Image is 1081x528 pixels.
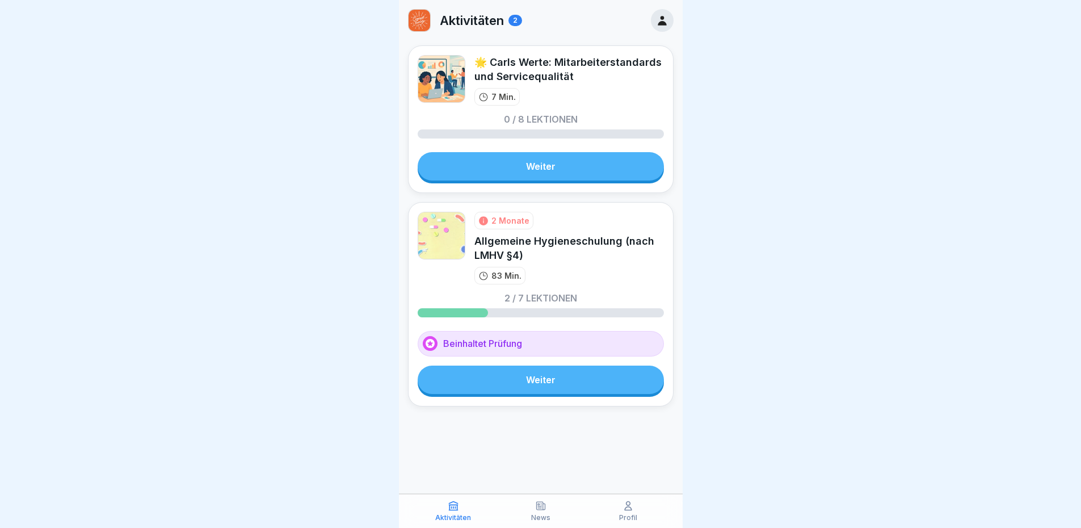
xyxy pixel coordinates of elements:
[409,10,430,31] img: hyd4fwiyd0kscnnk0oqga2v1.png
[474,55,664,83] div: 🌟 Carls Werte: Mitarbeiterstandards und Servicequalität
[440,13,504,28] p: Aktivitäten
[435,514,471,522] p: Aktivitäten
[418,212,465,259] img: keporxd7e2fe1yz451s804y5.png
[504,294,577,303] p: 2 / 7 Lektionen
[504,115,578,124] p: 0 / 8 Lektionen
[418,152,664,181] a: Weiter
[418,366,664,394] a: Weiter
[508,15,522,26] div: 2
[474,234,664,262] div: Allgemeine Hygieneschulung (nach LMHV §4)
[619,514,637,522] p: Profil
[491,215,529,227] div: 2 Monate
[491,91,516,103] p: 7 Min.
[418,55,465,103] img: crzzj3aw757s79duwivw1i9c.png
[531,514,550,522] p: News
[491,270,521,282] p: 83 Min.
[418,331,664,357] div: Beinhaltet Prüfung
